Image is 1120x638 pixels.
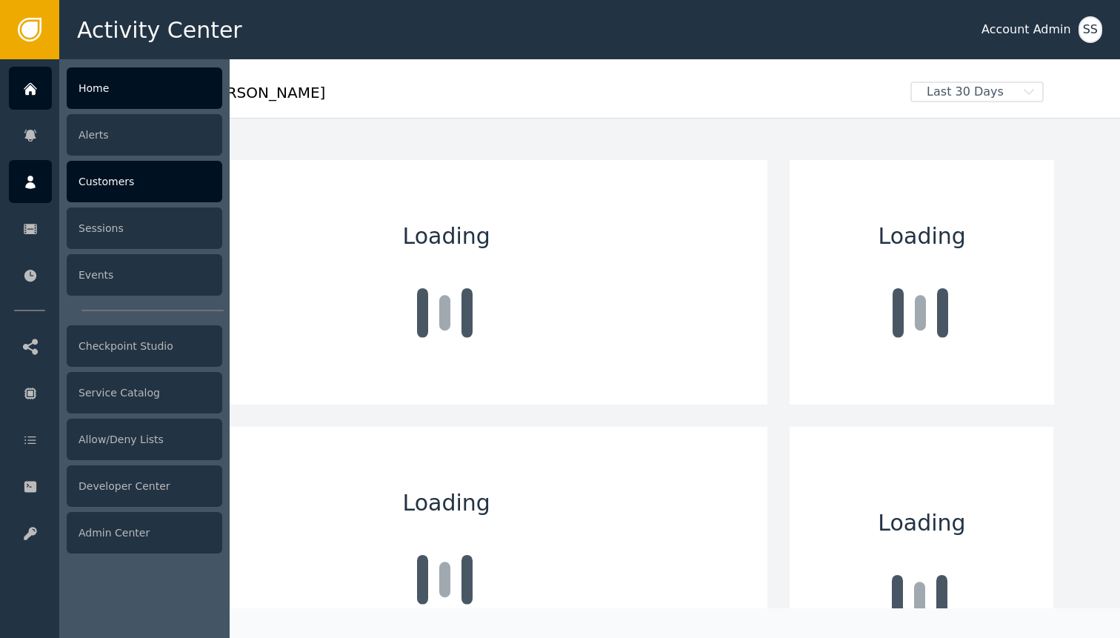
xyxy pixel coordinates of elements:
span: Last 30 Days [912,83,1019,101]
a: Events [9,253,222,296]
div: Home [67,67,222,109]
div: Events [67,254,222,296]
div: Allow/Deny Lists [67,419,222,460]
div: Alerts [67,114,222,156]
div: Checkpoint Studio [67,325,222,367]
a: Sessions [9,207,222,250]
span: Loading [878,506,965,539]
div: Welcome , [PERSON_NAME] [125,82,900,114]
a: Service Catalog [9,371,222,414]
div: Developer Center [67,465,222,507]
button: SS [1079,16,1102,43]
div: Account Admin [981,21,1071,39]
span: Activity Center [77,13,242,47]
a: Admin Center [9,511,222,554]
span: Loading [879,219,966,253]
a: Home [9,67,222,110]
a: Customers [9,160,222,203]
span: Loading [403,486,490,519]
a: Checkpoint Studio [9,325,222,368]
div: Admin Center [67,512,222,554]
div: Service Catalog [67,372,222,413]
a: Allow/Deny Lists [9,418,222,461]
a: Developer Center [9,465,222,508]
div: Sessions [67,207,222,249]
button: Last 30 Days [900,82,1054,102]
a: Alerts [9,113,222,156]
span: Loading [403,219,490,253]
div: Customers [67,161,222,202]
